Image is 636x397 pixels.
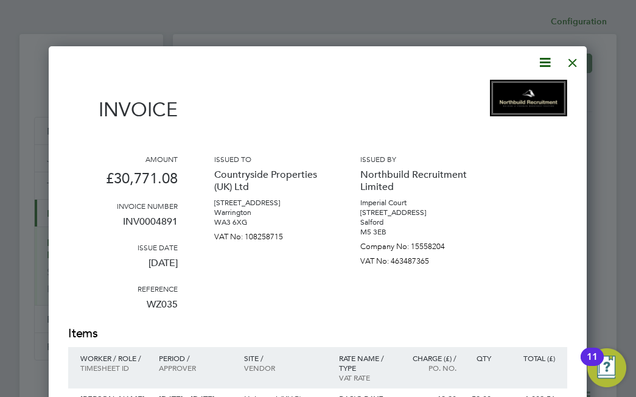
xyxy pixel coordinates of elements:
[68,164,178,201] p: £30,771.08
[339,353,392,373] p: Rate name / type
[360,154,470,164] h3: Issued by
[503,353,555,363] p: Total (£)
[159,353,231,363] p: Period /
[214,198,324,208] p: [STREET_ADDRESS]
[360,198,470,208] p: Imperial Court
[68,325,567,342] h2: Items
[469,353,491,363] p: QTY
[68,252,178,284] p: [DATE]
[339,373,392,382] p: VAT rate
[587,348,626,387] button: Open Resource Center, 11 new notifications
[80,353,147,363] p: Worker / Role /
[80,363,147,373] p: Timesheet ID
[244,363,327,373] p: Vendor
[68,201,178,211] h3: Invoice number
[360,208,470,217] p: [STREET_ADDRESS]
[360,237,470,251] p: Company No: 15558204
[159,363,231,373] p: Approver
[360,251,470,266] p: VAT No: 463487365
[490,80,567,116] img: northbuildrecruit-logo-remittance.png
[68,211,178,242] p: INV0004891
[68,293,178,325] p: WZ035
[214,227,324,242] p: VAT No: 108258715
[404,363,456,373] p: Po. No.
[68,98,178,121] h1: Invoice
[360,217,470,227] p: Salford
[68,242,178,252] h3: Issue date
[68,284,178,293] h3: Reference
[404,353,456,363] p: Charge (£) /
[214,208,324,217] p: Warrington
[360,164,470,198] p: Northbuild Recruitment Limited
[214,164,324,198] p: Countryside Properties (UK) Ltd
[214,154,324,164] h3: Issued to
[214,217,324,227] p: WA3 6XG
[68,154,178,164] h3: Amount
[360,227,470,237] p: M5 3EB
[587,357,598,373] div: 11
[244,353,327,363] p: Site /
